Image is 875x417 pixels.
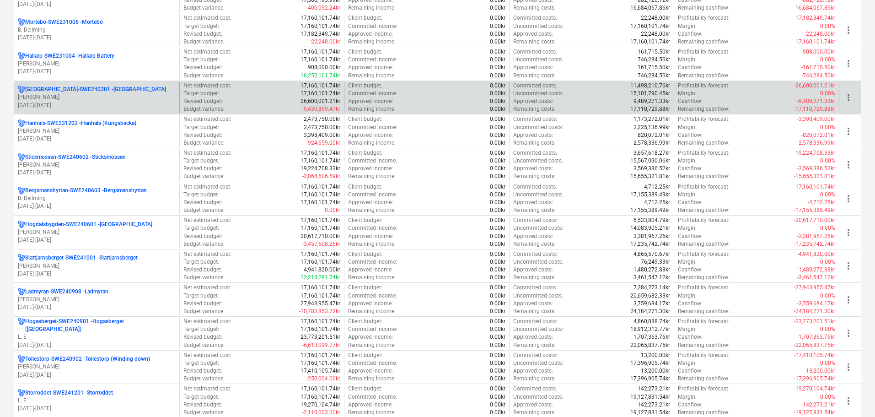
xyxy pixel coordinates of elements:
[513,183,557,191] p: Committed costs :
[18,228,176,236] p: [PERSON_NAME]
[630,4,670,12] p: 16,684,067.86kr
[348,30,393,38] p: Approved income :
[183,165,222,173] p: Revised budget :
[513,56,563,64] p: Uncommitted costs :
[18,93,176,101] p: [PERSON_NAME]
[801,72,835,80] p: -746,284.50kr
[18,371,176,379] p: [DATE] - [DATE]
[301,217,340,224] p: 17,160,101.74kr
[490,64,505,71] p: 0.00kr
[630,38,670,46] p: 17,160,101.74kr
[348,217,382,224] p: Client budget :
[25,318,176,333] p: Hogasberget-SWE240901 - Hogasberget ([GEOGRAPHIC_DATA])
[513,48,557,56] p: Committed costs :
[794,4,835,12] p: -16,684,067.86kr
[18,26,176,34] p: B. Dellming
[513,199,553,206] p: Approved costs :
[301,90,340,97] p: 17,160,101.74kr
[678,82,730,90] p: Profitability forecast :
[302,105,340,113] p: -9,439,899.47kr
[513,97,553,105] p: Approved costs :
[490,105,505,113] p: 0.00kr
[18,389,25,397] div: Project has multi currencies enabled
[18,262,176,270] p: [PERSON_NAME]
[183,124,219,131] p: Target budget :
[843,25,854,36] span: more_vert
[18,341,176,349] p: [DATE] - [DATE]
[843,58,854,69] span: more_vert
[513,139,556,147] p: Remaining costs :
[801,64,835,71] p: -161,715.50kr
[638,72,670,80] p: 746,284.50kr
[820,224,835,232] p: 0.00%
[513,22,563,30] p: Uncommitted costs :
[18,254,176,277] div: Slattjarnsberget-SWE241001 -Slattjarnsberget[PERSON_NAME][DATE]-[DATE]
[25,288,108,296] p: Ladmyran-SWE240908 - Ladmyran
[513,224,563,232] p: Uncommitted costs :
[301,191,340,199] p: 17,160,101.74kr
[301,149,340,157] p: 17,160,101.74kr
[678,14,730,22] p: Profitability forecast :
[183,131,222,139] p: Revised budget :
[678,97,703,105] p: Cashflow :
[794,105,835,113] p: -17,110,729.88kr
[304,124,340,131] p: 2,473,750.00kr
[843,126,854,137] span: more_vert
[630,90,670,97] p: 15,101,790.45kr
[633,115,670,123] p: 1,173,272.01kr
[25,221,152,228] p: Hogdalsbygden-SWE240601 - [GEOGRAPHIC_DATA]
[801,48,835,56] p: -908,000.00kr
[18,127,176,135] p: [PERSON_NAME]
[348,191,397,199] p: Committed income :
[348,82,382,90] p: Client budget :
[843,92,854,103] span: more_vert
[301,48,340,56] p: 17,160,101.74kr
[18,288,176,311] div: Ladmyran-SWE240908 -Ladmyran[PERSON_NAME][DATE]-[DATE]
[18,0,176,8] p: [DATE] - [DATE]
[18,389,176,412] div: Storroddet-SWE241201 -StorroddetL. E[DATE]-[DATE]
[513,115,557,123] p: Committed costs :
[348,97,393,105] p: Approved income :
[183,90,219,97] p: Target budget :
[843,260,854,271] span: more_vert
[630,191,670,199] p: 17,155,389.49kr
[301,22,340,30] p: 17,160,101.74kr
[301,233,340,240] p: 20,617,710.00kr
[678,72,730,80] p: Remaining cashflow :
[644,199,670,206] p: 4,712.25kr
[183,56,219,64] p: Target budget :
[183,97,222,105] p: Revised budget :
[304,131,340,139] p: 3,398,409.00kr
[678,183,730,191] p: Profitability forecast :
[490,217,505,224] p: 0.00kr
[630,157,670,165] p: 15,567,090.06kr
[490,131,505,139] p: 0.00kr
[18,303,176,311] p: [DATE] - [DATE]
[513,165,553,173] p: Approved costs :
[25,187,147,195] p: Bergsmanshyttan-SWE240603 - Bergsmanshyttan
[797,165,835,173] p: -3,569,386.52kr
[183,72,225,80] p: Budget variance :
[183,183,231,191] p: Net estimated cost :
[183,38,225,46] p: Budget variance :
[18,363,176,371] p: [PERSON_NAME]
[304,115,340,123] p: 2,473,750.00kr
[25,389,113,397] p: Storroddet-SWE241201 - Storroddet
[797,139,835,147] p: -2,578,336.99kr
[18,221,176,244] div: Hogdalsbygden-SWE240601 -[GEOGRAPHIC_DATA][PERSON_NAME][DATE]-[DATE]
[18,318,176,349] div: Hogasberget-SWE240901 -Hogasberget ([GEOGRAPHIC_DATA])L. E[DATE]-[DATE]
[490,22,505,30] p: 0.00kr
[348,206,396,214] p: Remaining income :
[183,233,222,240] p: Revised budget :
[18,296,176,303] p: [PERSON_NAME]
[820,157,835,165] p: 0.00%
[490,90,505,97] p: 0.00kr
[808,199,835,206] p: -4,712.25kr
[490,14,505,22] p: 0.00kr
[638,56,670,64] p: 746,284.50kr
[513,191,563,199] p: Uncommitted costs :
[843,193,854,204] span: more_vert
[490,38,505,46] p: 0.00kr
[490,173,505,180] p: 0.00kr
[794,183,835,191] p: -17,160,101.74kr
